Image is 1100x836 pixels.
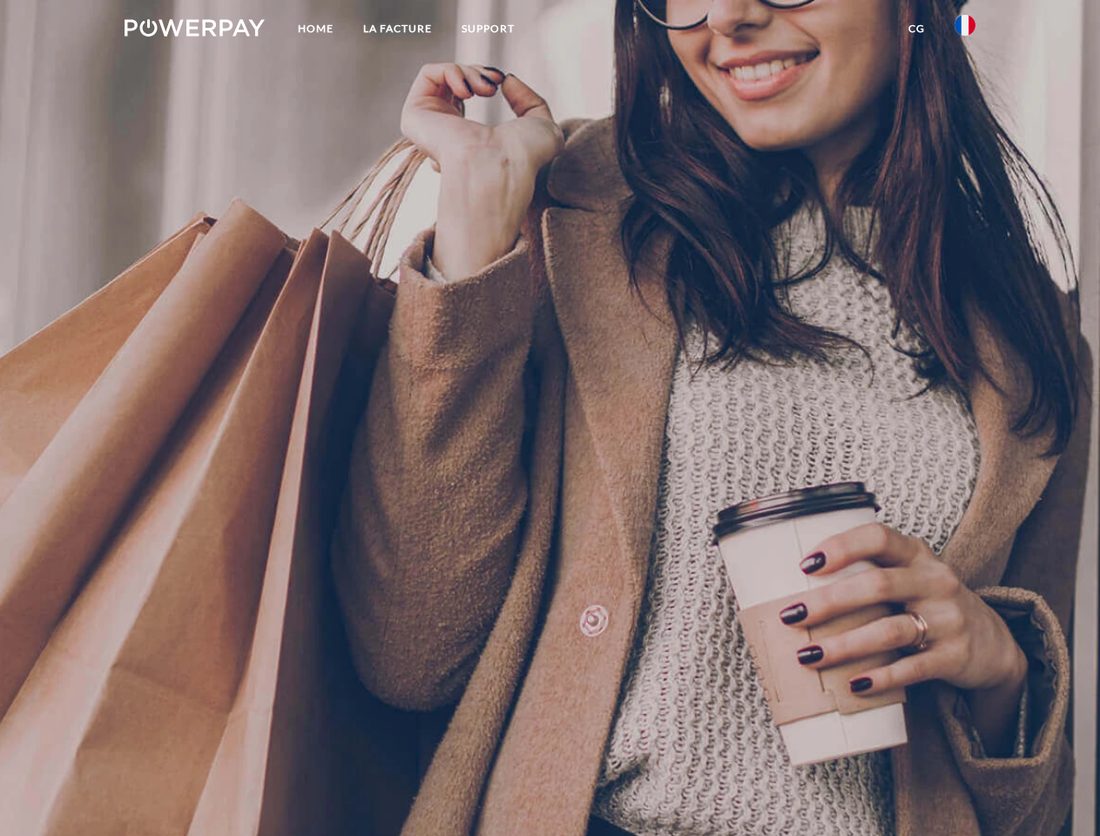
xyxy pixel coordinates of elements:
[447,13,530,44] a: Support
[348,13,447,44] a: LA FACTURE
[894,13,940,44] a: CG
[955,15,975,36] img: fr
[283,13,348,44] a: Home
[125,19,265,37] img: logo-powerpay-white.svg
